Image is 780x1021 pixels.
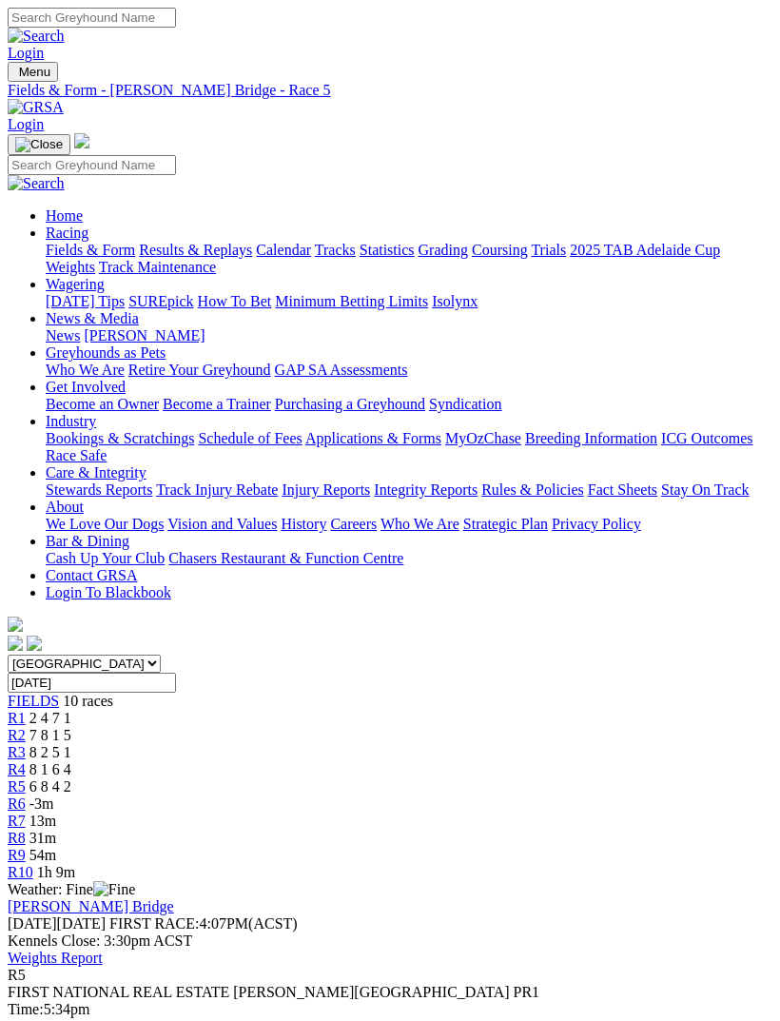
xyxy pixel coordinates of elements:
span: Time: [8,1001,44,1017]
a: Breeding Information [525,430,657,446]
a: [PERSON_NAME] Bridge [8,898,174,914]
a: Injury Reports [282,481,370,498]
a: Vision and Values [167,516,277,532]
a: 2025 TAB Adelaide Cup [570,242,720,258]
a: Purchasing a Greyhound [275,396,425,412]
span: R5 [8,967,26,983]
span: -3m [29,795,54,812]
a: Schedule of Fees [198,430,302,446]
div: Bar & Dining [46,550,772,567]
span: 7 8 1 5 [29,727,71,743]
span: [DATE] [8,915,57,932]
span: 6 8 4 2 [29,778,71,795]
span: 54m [29,847,56,863]
span: Menu [19,65,50,79]
div: Industry [46,430,772,464]
img: logo-grsa-white.png [8,617,23,632]
a: Syndication [429,396,501,412]
a: Bar & Dining [46,533,129,549]
a: About [46,499,84,515]
a: History [281,516,326,532]
span: FIRST RACE: [109,915,199,932]
input: Search [8,155,176,175]
a: Become an Owner [46,396,159,412]
a: [PERSON_NAME] [84,327,205,344]
a: R8 [8,830,26,846]
div: News & Media [46,327,772,344]
a: Careers [330,516,377,532]
a: Minimum Betting Limits [275,293,428,309]
a: Grading [419,242,468,258]
div: Care & Integrity [46,481,772,499]
a: Racing [46,225,88,241]
div: Fields & Form - [PERSON_NAME] Bridge - Race 5 [8,82,772,99]
a: SUREpick [128,293,193,309]
a: Track Maintenance [99,259,216,275]
a: How To Bet [198,293,272,309]
span: R2 [8,727,26,743]
a: Fact Sheets [588,481,657,498]
a: [DATE] Tips [46,293,125,309]
a: R1 [8,710,26,726]
a: Contact GRSA [46,567,137,583]
a: R5 [8,778,26,795]
a: Weights [46,259,95,275]
div: Racing [46,242,772,276]
button: Toggle navigation [8,62,58,82]
a: Get Involved [46,379,126,395]
img: Search [8,175,65,192]
a: News [46,327,80,344]
a: R7 [8,813,26,829]
a: Cash Up Your Club [46,550,165,566]
span: R9 [8,847,26,863]
div: FIRST NATIONAL REAL ESTATE [PERSON_NAME][GEOGRAPHIC_DATA] PR1 [8,984,772,1001]
a: News & Media [46,310,139,326]
span: 10 races [63,693,113,709]
span: 13m [29,813,56,829]
span: FIELDS [8,693,59,709]
a: Wagering [46,276,105,292]
img: GRSA [8,99,64,116]
a: Greyhounds as Pets [46,344,166,361]
a: R6 [8,795,26,812]
a: Coursing [472,242,528,258]
a: R3 [8,744,26,760]
span: Weather: Fine [8,881,135,897]
a: Stay On Track [661,481,749,498]
a: Who We Are [380,516,459,532]
a: Integrity Reports [374,481,478,498]
div: Wagering [46,293,772,310]
span: 8 2 5 1 [29,744,71,760]
span: 2 4 7 1 [29,710,71,726]
div: Greyhounds as Pets [46,362,772,379]
a: R10 [8,864,33,880]
a: R4 [8,761,26,777]
a: Strategic Plan [463,516,548,532]
img: logo-grsa-white.png [74,133,89,148]
a: ICG Outcomes [661,430,752,446]
a: Industry [46,413,96,429]
span: 8 1 6 4 [29,761,71,777]
a: Weights Report [8,950,103,966]
a: GAP SA Assessments [275,362,408,378]
a: Care & Integrity [46,464,146,481]
span: 31m [29,830,56,846]
a: Login [8,116,44,132]
a: Who We Are [46,362,125,378]
a: Track Injury Rebate [156,481,278,498]
span: [DATE] [8,915,106,932]
a: Isolynx [432,293,478,309]
img: facebook.svg [8,636,23,651]
input: Search [8,8,176,28]
a: MyOzChase [445,430,521,446]
input: Select date [8,673,176,693]
a: Results & Replays [139,242,252,258]
div: Kennels Close: 3:30pm ACST [8,933,772,950]
a: Login To Blackbook [46,584,171,600]
a: Home [46,207,83,224]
